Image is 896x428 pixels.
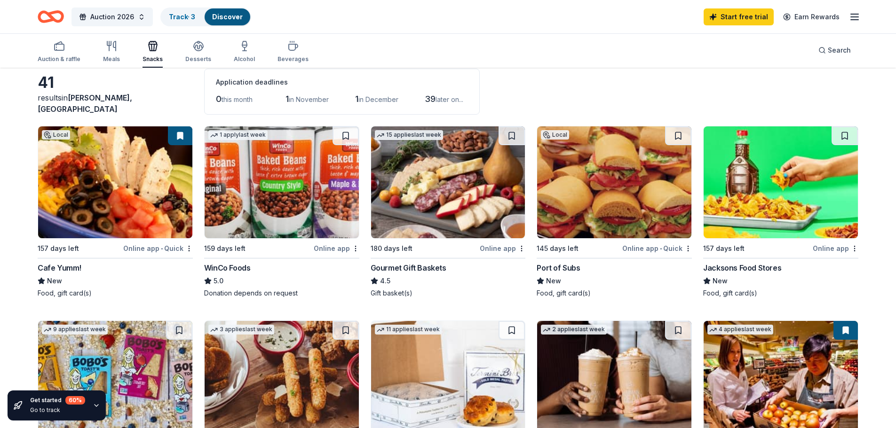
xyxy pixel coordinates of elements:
[123,242,193,254] div: Online app Quick
[216,94,222,104] span: 0
[214,275,223,287] span: 5.0
[42,325,108,335] div: 9 applies last week
[38,55,80,63] div: Auction & raffle
[234,55,255,63] div: Alcohol
[622,242,692,254] div: Online app Quick
[436,95,463,103] span: later on...
[38,73,193,92] div: 41
[537,288,692,298] div: Food, gift card(s)
[38,37,80,68] button: Auction & raffle
[208,325,274,335] div: 3 applies last week
[371,126,526,298] a: Image for Gourmet Gift Baskets15 applieslast week180 days leftOnline appGourmet Gift Baskets4.5Gi...
[425,94,436,104] span: 39
[278,55,309,63] div: Beverages
[38,126,193,298] a: Image for Cafe Yumm!Local157 days leftOnline app•QuickCafe Yumm!NewFood, gift card(s)
[90,11,134,23] span: Auction 2026
[169,13,195,21] a: Track· 3
[813,242,858,254] div: Online app
[103,55,120,63] div: Meals
[204,243,246,254] div: 159 days left
[811,41,858,60] button: Search
[42,130,70,140] div: Local
[185,37,211,68] button: Desserts
[707,325,773,335] div: 4 applies last week
[541,130,569,140] div: Local
[713,275,728,287] span: New
[204,262,251,273] div: WinCo Foods
[208,130,268,140] div: 1 apply last week
[204,288,359,298] div: Donation depends on request
[704,126,858,238] img: Image for Jacksons Food Stores
[161,245,163,252] span: •
[375,325,442,335] div: 11 applies last week
[703,243,745,254] div: 157 days left
[703,126,858,298] a: Image for Jacksons Food Stores157 days leftOnline appJacksons Food StoresNewFood, gift card(s)
[205,126,359,238] img: Image for WinCo Foods
[541,325,607,335] div: 2 applies last week
[704,8,774,25] a: Start free trial
[537,262,580,273] div: Port of Subs
[143,55,163,63] div: Snacks
[371,288,526,298] div: Gift basket(s)
[30,406,85,414] div: Go to track
[278,37,309,68] button: Beverages
[285,94,289,104] span: 1
[160,8,251,26] button: Track· 3Discover
[38,93,132,114] span: [PERSON_NAME], [GEOGRAPHIC_DATA]
[47,275,62,287] span: New
[375,130,443,140] div: 15 applies last week
[38,288,193,298] div: Food, gift card(s)
[234,37,255,68] button: Alcohol
[480,242,525,254] div: Online app
[777,8,845,25] a: Earn Rewards
[204,126,359,298] a: Image for WinCo Foods1 applylast week159 days leftOnline appWinCo Foods5.0Donation depends on req...
[355,94,358,104] span: 1
[371,243,412,254] div: 180 days left
[38,243,79,254] div: 157 days left
[289,95,329,103] span: in November
[314,242,359,254] div: Online app
[38,92,193,115] div: results
[358,95,398,103] span: in December
[546,275,561,287] span: New
[38,93,132,114] span: in
[103,37,120,68] button: Meals
[65,396,85,405] div: 60 %
[537,243,579,254] div: 145 days left
[371,262,446,273] div: Gourmet Gift Baskets
[38,6,64,28] a: Home
[660,245,662,252] span: •
[185,55,211,63] div: Desserts
[38,262,81,273] div: Cafe Yumm!
[537,126,692,298] a: Image for Port of SubsLocal145 days leftOnline app•QuickPort of SubsNewFood, gift card(s)
[30,396,85,405] div: Get started
[537,126,691,238] img: Image for Port of Subs
[222,95,253,103] span: this month
[703,262,781,273] div: Jacksons Food Stores
[371,126,525,238] img: Image for Gourmet Gift Baskets
[380,275,390,287] span: 4.5
[212,13,243,21] a: Discover
[71,8,153,26] button: Auction 2026
[828,45,851,56] span: Search
[703,288,858,298] div: Food, gift card(s)
[38,126,192,238] img: Image for Cafe Yumm!
[216,77,468,88] div: Application deadlines
[143,37,163,68] button: Snacks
